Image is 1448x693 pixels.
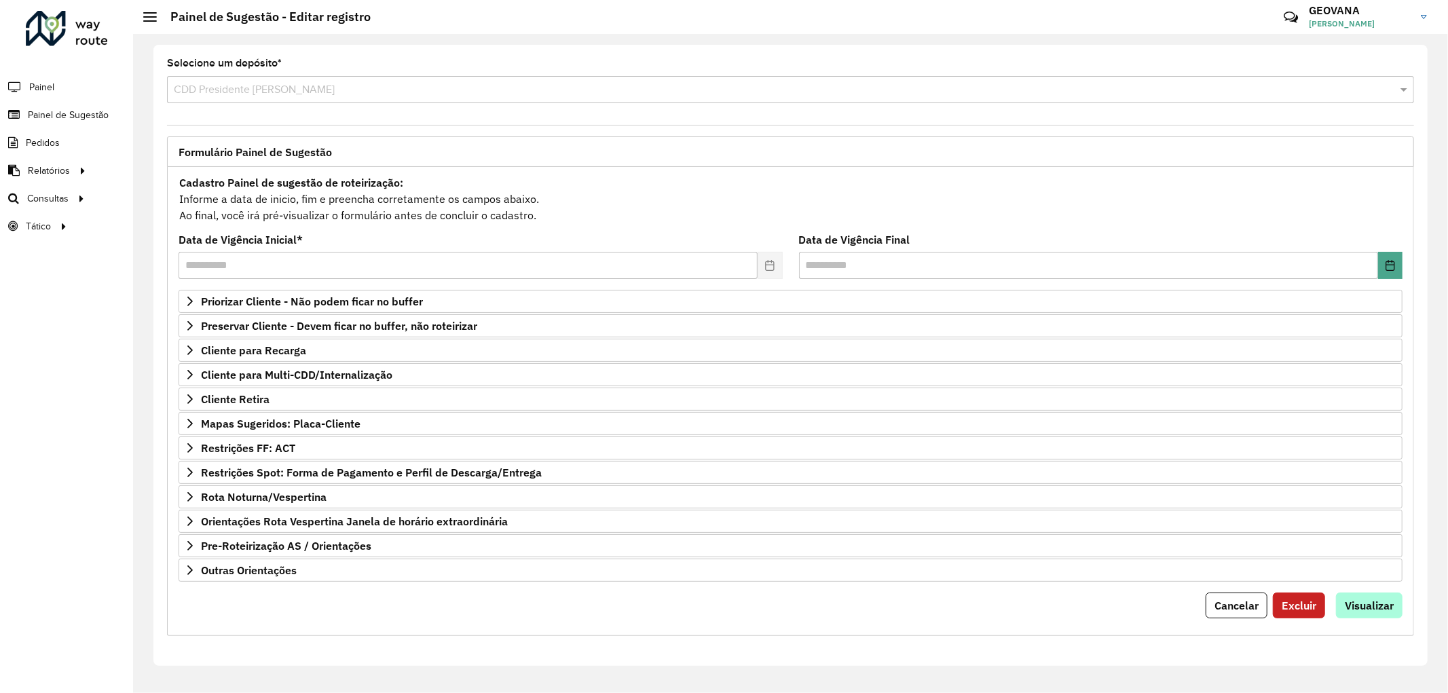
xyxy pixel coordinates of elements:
span: Preservar Cliente - Devem ficar no buffer, não roteirizar [201,320,477,331]
label: Selecione um depósito [167,55,282,71]
a: Cliente Retira [179,388,1403,411]
a: Priorizar Cliente - Não podem ficar no buffer [179,290,1403,313]
a: Pre-Roteirização AS / Orientações [179,534,1403,557]
span: Mapas Sugeridos: Placa-Cliente [201,418,360,429]
a: Restrições FF: ACT [179,436,1403,460]
label: Data de Vigência Inicial [179,231,303,248]
span: Orientações Rota Vespertina Janela de horário extraordinária [201,516,508,527]
label: Data de Vigência Final [799,231,910,248]
span: Cliente para Recarga [201,345,306,356]
span: Rota Noturna/Vespertina [201,491,327,502]
span: Pre-Roteirização AS / Orientações [201,540,371,551]
a: Rota Noturna/Vespertina [179,485,1403,508]
span: Cancelar [1214,599,1259,612]
span: Visualizar [1345,599,1394,612]
a: Mapas Sugeridos: Placa-Cliente [179,412,1403,435]
span: Outras Orientações [201,565,297,576]
span: [PERSON_NAME] [1309,18,1411,30]
a: Cliente para Multi-CDD/Internalização [179,363,1403,386]
span: Tático [26,219,51,233]
span: Cliente para Multi-CDD/Internalização [201,369,392,380]
span: Consultas [27,191,69,206]
span: Relatórios [28,164,70,178]
a: Restrições Spot: Forma de Pagamento e Perfil de Descarga/Entrega [179,461,1403,484]
span: Priorizar Cliente - Não podem ficar no buffer [201,296,423,307]
a: Outras Orientações [179,559,1403,582]
span: Formulário Painel de Sugestão [179,147,332,157]
span: Excluir [1282,599,1316,612]
a: Preservar Cliente - Devem ficar no buffer, não roteirizar [179,314,1403,337]
button: Cancelar [1206,593,1267,618]
button: Visualizar [1336,593,1403,618]
strong: Cadastro Painel de sugestão de roteirização: [179,176,403,189]
span: Pedidos [26,136,60,150]
span: Painel de Sugestão [28,108,109,122]
button: Excluir [1273,593,1325,618]
span: Restrições Spot: Forma de Pagamento e Perfil de Descarga/Entrega [201,467,542,478]
span: Cliente Retira [201,394,270,405]
a: Contato Rápido [1276,3,1305,32]
a: Cliente para Recarga [179,339,1403,362]
span: Painel [29,80,54,94]
h2: Painel de Sugestão - Editar registro [157,10,371,24]
a: Orientações Rota Vespertina Janela de horário extraordinária [179,510,1403,533]
h3: GEOVANA [1309,4,1411,17]
div: Informe a data de inicio, fim e preencha corretamente os campos abaixo. Ao final, você irá pré-vi... [179,174,1403,224]
span: Restrições FF: ACT [201,443,295,453]
button: Choose Date [1378,252,1403,279]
